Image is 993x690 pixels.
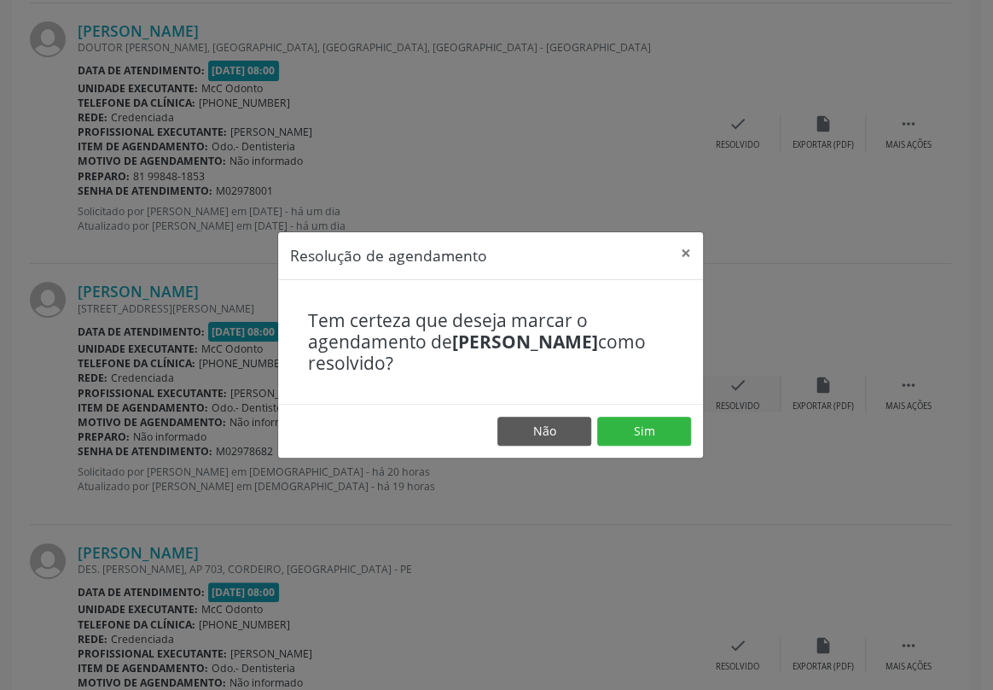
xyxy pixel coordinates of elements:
b: [PERSON_NAME] [452,330,598,354]
button: Close [669,232,703,274]
h4: Tem certeza que deseja marcar o agendamento de como resolvido? [308,310,673,375]
button: Não [497,417,591,446]
button: Sim [597,417,691,446]
h5: Resolução de agendamento [290,244,487,266]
